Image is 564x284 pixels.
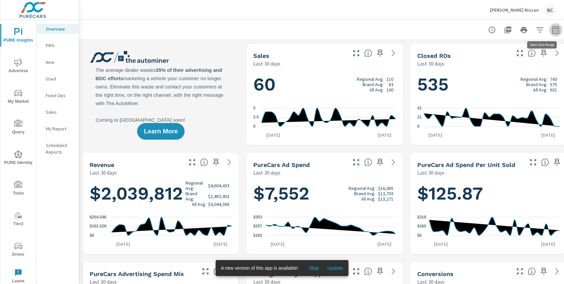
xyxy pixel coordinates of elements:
[354,191,375,196] p: Brand Avg:
[253,215,262,219] text: $353
[378,196,393,202] p: $13,271
[90,270,184,277] h5: PureCars Advertising Spend Mix
[424,132,447,138] p: [DATE]
[208,183,229,188] p: $4,604,433
[253,161,310,168] h5: PureCars Ad Spend
[90,233,94,238] text: $0
[538,48,549,59] span: Save this to your personalized report
[37,107,79,117] div: Sales
[528,267,536,275] span: The number of dealer-specified goals completed by a visitor. [Source: This data is provided by th...
[351,48,362,59] button: Make Fullscreen
[363,82,384,87] p: Brand Avg:
[253,115,259,120] text: 2.5
[2,59,34,75] span: Advertise
[552,266,562,277] a: See more details in report
[90,169,117,177] p: Last 30 days
[46,26,73,32] p: Overview
[37,124,79,134] div: My Report
[515,48,525,59] button: Make Fullscreen
[90,224,107,229] text: $102.02K
[417,169,444,177] p: Last 30 days
[429,241,452,247] p: [DATE]
[389,82,393,87] p: 83
[536,132,560,138] p: [DATE]
[351,266,362,277] button: Make Fullscreen
[375,266,385,277] span: Save this to your personalized report
[137,123,184,140] button: Learn More
[2,242,34,258] span: Driver
[2,181,34,197] span: Tools
[515,266,525,277] button: Make Fullscreen
[552,157,562,168] span: Save this to your personalized report
[373,132,396,138] p: [DATE]
[417,52,451,59] h5: Closed ROs
[253,73,396,96] h1: 60
[144,128,178,134] span: Learn More
[528,49,536,57] span: Number of Repair Orders Closed by the selected dealership group over the selected time range. [So...
[224,157,235,168] a: See more details in report
[417,124,420,129] text: 0
[37,41,79,51] div: PIPA
[533,87,547,92] p: All Avg:
[37,24,79,34] div: Overview
[46,125,73,132] p: My Report
[552,48,562,59] a: See more details in report
[90,180,232,207] h1: $2,039,812
[417,73,560,96] h1: 535
[357,76,384,82] p: Regional Avg:
[2,212,34,228] span: Tier2
[186,180,206,191] p: Regional Avg:
[192,202,206,207] p: All Avg:
[550,82,557,87] p: 575
[253,124,256,129] text: 0
[375,157,385,168] span: Save this to your personalized report
[369,87,384,92] p: All Avg:
[2,150,34,167] span: PURE Identity
[253,106,256,110] text: 5
[46,92,73,99] p: Fixed Ops
[303,263,325,273] button: Skip
[373,241,396,247] p: [DATE]
[213,267,221,275] span: This table looks at how you compare to the amount of budget you spend per channel as opposed to y...
[417,106,422,110] text: 41
[253,224,262,229] text: $257
[266,241,289,247] p: [DATE]
[417,233,422,238] text: $0
[388,266,399,277] a: See more details in report
[550,87,557,92] p: 631
[417,182,560,205] h1: $125.87
[528,157,538,168] button: Make Fullscreen
[538,266,549,277] span: Save this to your personalized report
[46,59,73,66] p: New
[211,157,221,168] span: Save this to your personalized report
[2,28,34,44] span: PURE Insights
[46,109,73,115] p: Sales
[417,215,426,219] text: $319
[388,157,399,168] a: See more details in report
[306,265,322,271] span: Skip
[208,194,229,199] p: $2,483,402
[417,60,444,68] p: Last 30 days
[187,157,198,168] button: Make Fullscreen
[375,48,385,59] span: Save this to your personalized report
[364,158,372,166] span: Total cost of media for all PureCars channels for the selected dealership group over the selected...
[208,202,229,207] p: $4,044,388
[386,87,393,92] p: 100
[200,158,208,166] span: Total sales revenue over the selected date range. [Source: This data is sourced from the dealer’s...
[37,57,79,67] div: New
[364,267,372,275] span: A rolling 30 day total of daily Shoppers on the dealership website, averaged over the selected da...
[378,186,393,191] p: $16,065
[364,49,372,57] span: Number of vehicles sold by the dealership over the selected date range. [Source: This data is sou...
[417,161,515,168] h5: PureCars Ad Spend Per Unit Sold
[46,42,73,49] p: PIPA
[361,196,375,202] p: All Avg:
[2,120,34,136] span: Query
[386,76,393,82] p: 110
[253,169,281,177] p: Last 30 days
[490,7,539,13] p: [PERSON_NAME] Nissan
[544,4,556,16] div: BC
[550,76,557,82] p: 743
[90,215,107,219] text: $204.04K
[388,48,399,59] a: See more details in report
[351,157,362,168] button: Make Fullscreen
